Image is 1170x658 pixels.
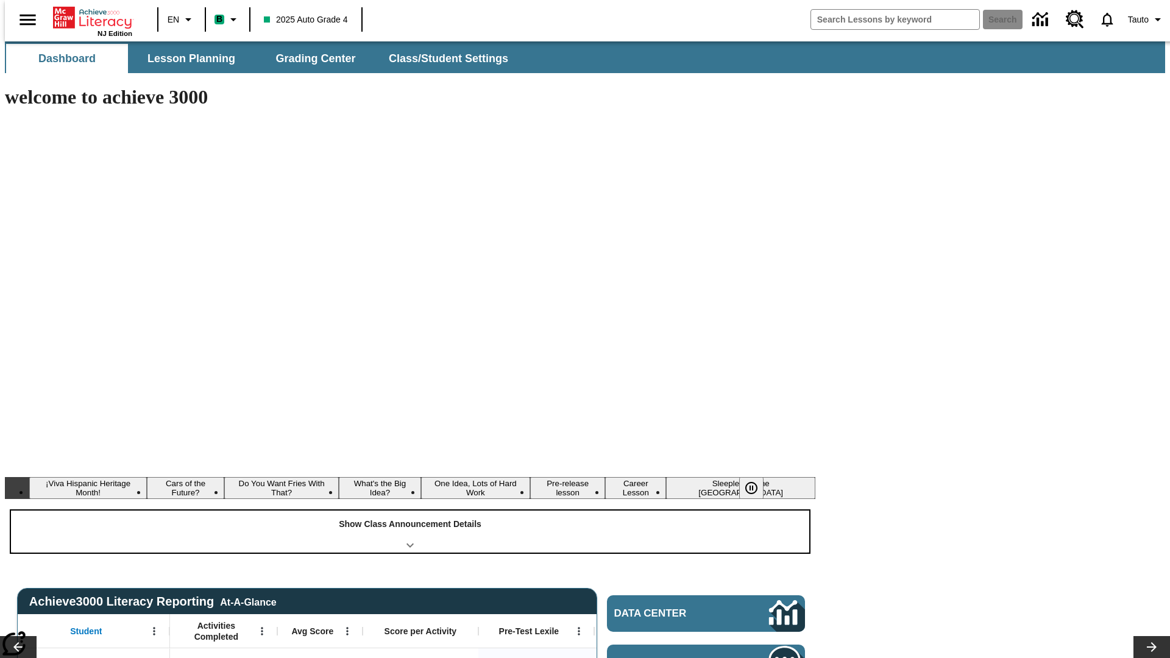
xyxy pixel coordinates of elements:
span: EN [168,13,179,26]
button: Open Menu [145,622,163,640]
button: Open Menu [570,622,588,640]
span: 2025 Auto Grade 4 [264,13,348,26]
button: Open side menu [10,2,46,38]
div: At-A-Glance [220,595,276,608]
button: Open Menu [253,622,271,640]
input: search field [811,10,979,29]
button: Slide 7 Career Lesson [605,477,666,499]
button: Slide 8 Sleepless in the Animal Kingdom [666,477,815,499]
a: Notifications [1091,4,1123,35]
h1: welcome to achieve 3000 [5,86,815,108]
span: Data Center [614,607,728,620]
span: Pre-Test Lexile [499,626,559,637]
span: B [216,12,222,27]
div: Show Class Announcement Details [11,511,809,553]
button: Grading Center [255,44,377,73]
button: Slide 2 Cars of the Future? [147,477,224,499]
button: Boost Class color is mint green. Change class color [210,9,246,30]
button: Language: EN, Select a language [162,9,201,30]
a: Data Center [1025,3,1058,37]
button: Lesson Planning [130,44,252,73]
div: SubNavbar [5,41,1165,73]
span: Achieve3000 Literacy Reporting [29,595,277,609]
div: Home [53,4,132,37]
button: Open Menu [338,622,356,640]
span: Activities Completed [176,620,257,642]
span: Score per Activity [385,626,457,637]
button: Slide 6 Pre-release lesson [530,477,605,499]
p: Show Class Announcement Details [339,518,481,531]
a: Home [53,5,132,30]
a: Data Center [607,595,805,632]
div: Pause [739,477,776,499]
span: NJ Edition [97,30,132,37]
button: Profile/Settings [1123,9,1170,30]
button: Slide 3 Do You Want Fries With That? [224,477,339,499]
button: Pause [739,477,764,499]
span: Avg Score [291,626,333,637]
button: Lesson carousel, Next [1133,636,1170,658]
button: Slide 1 ¡Viva Hispanic Heritage Month! [29,477,147,499]
button: Slide 4 What's the Big Idea? [339,477,420,499]
button: Class/Student Settings [379,44,518,73]
span: Tauto [1128,13,1149,26]
button: Slide 5 One Idea, Lots of Hard Work [421,477,531,499]
button: Dashboard [6,44,128,73]
span: Student [70,626,102,637]
a: Resource Center, Will open in new tab [1058,3,1091,36]
div: SubNavbar [5,44,519,73]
